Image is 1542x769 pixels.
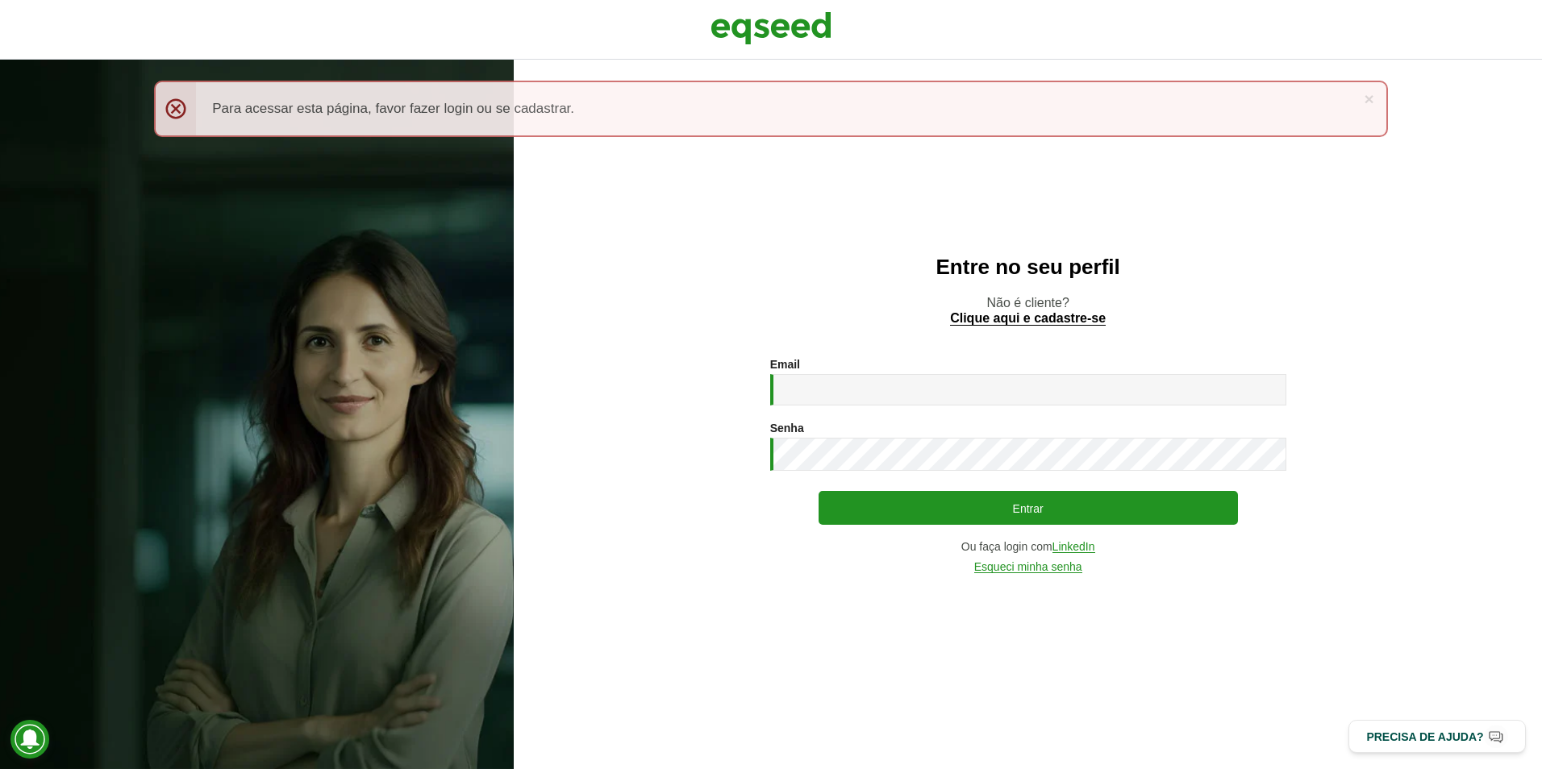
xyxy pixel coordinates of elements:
p: Não é cliente? [546,295,1510,326]
button: Entrar [819,491,1238,525]
div: Ou faça login com [770,541,1286,553]
img: EqSeed Logo [711,8,831,48]
h2: Entre no seu perfil [546,256,1510,279]
a: LinkedIn [1052,541,1095,553]
label: Email [770,359,800,370]
a: Clique aqui e cadastre-se [950,312,1106,326]
label: Senha [770,422,804,434]
a: × [1365,90,1374,107]
div: Para acessar esta página, favor fazer login ou se cadastrar. [154,81,1388,137]
a: Esqueci minha senha [974,561,1082,573]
